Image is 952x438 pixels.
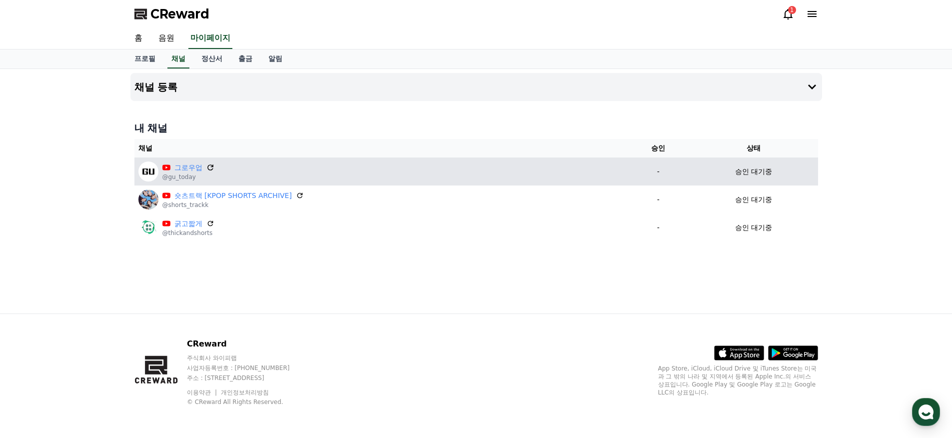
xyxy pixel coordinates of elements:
p: 승인 대기중 [735,222,772,233]
p: 승인 대기중 [735,194,772,205]
img: 그로우업 [138,161,158,181]
a: 마이페이지 [188,28,232,49]
a: 음원 [150,28,182,49]
a: 1 [782,8,794,20]
p: 승인 대기중 [735,166,772,177]
button: 채널 등록 [130,73,822,101]
th: 채널 [134,139,627,157]
h4: 채널 등록 [134,81,178,92]
span: 대화 [91,332,103,340]
p: App Store, iCloud, iCloud Drive 및 iTunes Store는 미국과 그 밖의 나라 및 지역에서 등록된 Apple Inc.의 서비스 상표입니다. Goo... [658,364,818,396]
p: © CReward All Rights Reserved. [187,398,309,406]
a: 채널 [167,49,189,68]
a: 그로우업 [174,162,202,173]
p: 주식회사 와이피랩 [187,354,309,362]
a: 홈 [3,317,66,342]
img: 굵고짧게 [138,217,158,237]
p: @thickandshorts [162,229,214,237]
th: 승인 [627,139,690,157]
a: 이용약관 [187,389,218,396]
span: CReward [150,6,209,22]
p: 주소 : [STREET_ADDRESS] [187,374,309,382]
p: - [631,194,686,205]
a: 설정 [129,317,192,342]
h4: 내 채널 [134,121,818,135]
a: 프로필 [126,49,163,68]
a: 굵고짧게 [174,218,202,229]
a: CReward [134,6,209,22]
th: 상태 [690,139,818,157]
p: - [631,166,686,177]
a: 정산서 [193,49,230,68]
a: 숏츠트랙 [KPOP SHORTS ARCHIVE] [174,190,292,201]
a: 홈 [126,28,150,49]
span: 설정 [154,332,166,340]
p: CReward [187,338,309,350]
p: 사업자등록번호 : [PHONE_NUMBER] [187,364,309,372]
div: 1 [788,6,796,14]
img: 숏츠트랙 [KPOP SHORTS ARCHIVE] [138,189,158,209]
a: 대화 [66,317,129,342]
a: 개인정보처리방침 [221,389,269,396]
span: 홈 [31,332,37,340]
p: @gu_today [162,173,214,181]
p: - [631,222,686,233]
p: @shorts_trackk [162,201,304,209]
a: 출금 [230,49,260,68]
a: 알림 [260,49,290,68]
